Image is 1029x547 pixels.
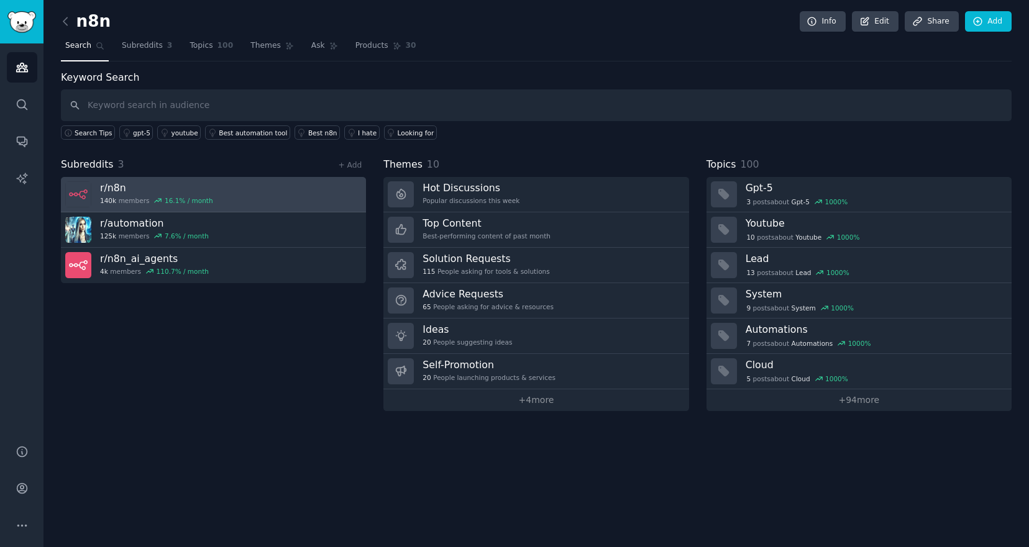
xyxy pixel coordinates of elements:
a: Ideas20People suggesting ideas [383,319,688,354]
div: Best automation tool [219,129,287,137]
a: I hate [344,125,380,140]
span: Automations [792,339,833,348]
span: Products [355,40,388,52]
img: n8n_ai_agents [65,252,91,278]
button: Search Tips [61,125,115,140]
a: Lead13postsaboutLead1000% [707,248,1012,283]
a: Share [905,11,958,32]
div: 16.1 % / month [165,196,213,205]
a: Youtube10postsaboutYoutube1000% [707,212,1012,248]
h3: Advice Requests [423,287,554,301]
h3: Top Content [423,217,551,230]
div: Popular discussions this week [423,196,519,205]
h3: Ideas [423,323,512,336]
div: Best-performing content of past month [423,232,551,240]
div: People asking for advice & resources [423,302,554,311]
div: members [100,196,213,205]
div: 1000 % [848,339,871,348]
a: Add [965,11,1012,32]
span: 140k [100,196,116,205]
span: Search [65,40,91,52]
h3: Youtube [746,217,1003,230]
span: 3 [746,197,751,206]
img: GummySearch logo [7,11,36,33]
div: 1000 % [831,304,854,312]
h3: Self-Promotion [423,358,556,371]
div: post s about [746,302,855,314]
div: 7.6 % / month [165,232,209,240]
span: Lead [795,268,811,277]
h3: r/ n8n [100,181,213,194]
span: 3 [118,158,124,170]
a: Ask [307,36,342,61]
span: Topics [190,40,213,52]
div: post s about [746,196,849,207]
a: + Add [338,161,362,170]
h3: Gpt-5 [746,181,1003,194]
a: r/n8n140kmembers16.1% / month [61,177,366,212]
div: 1000 % [837,233,860,242]
span: 5 [746,374,751,383]
h3: Cloud [746,358,1003,371]
a: Products30 [351,36,421,61]
span: 10 [427,158,439,170]
img: automation [65,217,91,243]
div: People asking for tools & solutions [423,267,549,276]
span: Themes [383,157,423,173]
span: Subreddits [122,40,163,52]
a: gpt-5 [119,125,153,140]
a: +94more [707,389,1012,411]
h3: Hot Discussions [423,181,519,194]
a: Best n8n [295,125,340,140]
span: 7 [746,339,751,348]
span: Gpt-5 [792,197,810,206]
span: Cloud [792,374,810,383]
div: post s about [746,232,861,243]
span: 4k [100,267,108,276]
span: Subreddits [61,157,114,173]
a: Edit [852,11,899,32]
h3: r/ n8n_ai_agents [100,252,209,265]
div: I hate [358,129,377,137]
h2: n8n [61,12,111,32]
a: Search [61,36,109,61]
a: Gpt-53postsaboutGpt-51000% [707,177,1012,212]
span: 30 [406,40,416,52]
a: Subreddits3 [117,36,176,61]
div: Looking for [398,129,434,137]
a: Cloud5postsaboutCloud1000% [707,354,1012,389]
span: Themes [250,40,281,52]
a: Self-Promotion20People launching products & services [383,354,688,389]
h3: System [746,287,1003,301]
span: 100 [740,158,759,170]
span: 13 [746,268,754,277]
span: 20 [423,373,431,382]
div: post s about [746,267,851,278]
a: Top ContentBest-performing content of past month [383,212,688,248]
span: 65 [423,302,431,311]
span: 3 [167,40,173,52]
a: Themes [246,36,298,61]
span: Search Tips [75,129,112,137]
a: Hot DiscussionsPopular discussions this week [383,177,688,212]
div: People suggesting ideas [423,338,512,346]
a: Automations7postsaboutAutomations1000% [707,319,1012,354]
h3: Solution Requests [423,252,549,265]
h3: r/ automation [100,217,209,230]
div: 1000 % [825,197,848,206]
div: 1000 % [825,374,848,383]
a: Advice Requests65People asking for advice & resources [383,283,688,319]
a: +4more [383,389,688,411]
input: Keyword search in audience [61,89,1012,121]
div: 1000 % [826,268,849,277]
a: Info [800,11,846,32]
img: n8n [65,181,91,207]
div: post s about [746,373,849,384]
span: 9 [746,304,751,312]
span: Ask [311,40,325,52]
a: Looking for [384,125,437,140]
span: System [792,304,816,312]
a: Best automation tool [205,125,290,140]
span: 10 [746,233,754,242]
div: youtube [171,129,198,137]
